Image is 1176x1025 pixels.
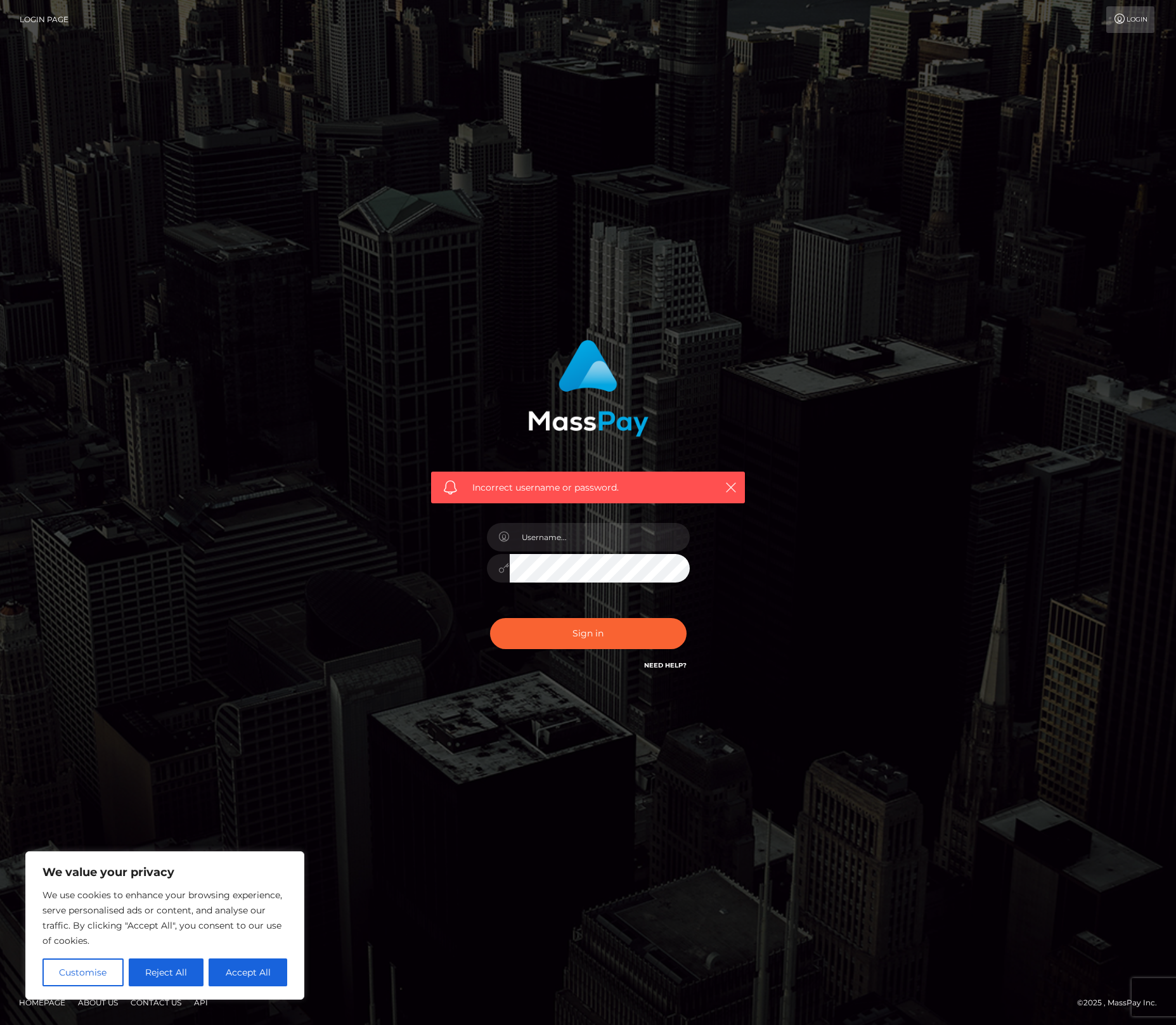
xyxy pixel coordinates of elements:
p: We value your privacy [42,865,287,880]
span: Incorrect username or password. [472,481,704,494]
a: Login [1106,6,1154,33]
div: We value your privacy [25,851,304,1000]
input: Username... [510,523,690,551]
a: Login Page [20,6,68,33]
a: Homepage [14,993,70,1012]
p: We use cookies to enhance your browsing experience, serve personalised ads or content, and analys... [42,887,287,948]
button: Sign in [490,618,687,649]
img: MassPay Login [528,340,649,437]
a: Need Help? [644,661,687,669]
button: Reject All [129,958,204,986]
div: © 2025 , MassPay Inc. [1077,996,1166,1010]
a: Contact Us [126,993,186,1012]
a: About Us [73,993,123,1012]
a: API [189,993,213,1012]
button: Accept All [209,958,287,986]
button: Customise [42,958,124,986]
